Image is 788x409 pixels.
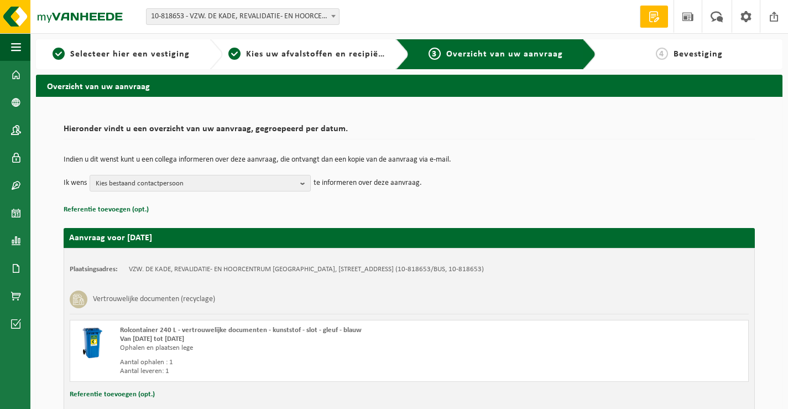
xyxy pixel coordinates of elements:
a: 2Kies uw afvalstoffen en recipiënten [228,48,388,61]
strong: Van [DATE] tot [DATE] [120,335,184,343]
td: VZW. DE KADE, REVALIDATIE- EN HOORCENTRUM [GEOGRAPHIC_DATA], [STREET_ADDRESS] (10-818653/BUS, 10-... [129,265,484,274]
span: Overzicht van uw aanvraag [446,50,563,59]
span: 4 [656,48,668,60]
strong: Aanvraag voor [DATE] [69,234,152,242]
strong: Plaatsingsadres: [70,266,118,273]
span: Bevestiging [674,50,723,59]
div: Aantal ophalen : 1 [120,358,453,367]
a: 1Selecteer hier een vestiging [41,48,201,61]
h2: Hieronder vindt u een overzicht van uw aanvraag, gegroepeerd per datum. [64,125,755,139]
img: WB-0240-HPE-BE-09.png [76,326,109,359]
span: 2 [228,48,241,60]
span: 1 [53,48,65,60]
button: Kies bestaand contactpersoon [90,175,311,191]
button: Referentie toevoegen (opt.) [70,387,155,402]
span: 10-818653 - VZW. DE KADE, REVALIDATIE- EN HOORCENTRUM SPERMALIE - BRUGGE [146,8,340,25]
button: Referentie toevoegen (opt.) [64,203,149,217]
div: Ophalen en plaatsen lege [120,344,453,353]
h2: Overzicht van uw aanvraag [36,75,782,96]
span: 3 [429,48,441,60]
span: Kies uw afvalstoffen en recipiënten [246,50,398,59]
span: 10-818653 - VZW. DE KADE, REVALIDATIE- EN HOORCENTRUM SPERMALIE - BRUGGE [147,9,339,24]
span: Kies bestaand contactpersoon [96,175,296,192]
span: Selecteer hier een vestiging [70,50,190,59]
div: Aantal leveren: 1 [120,367,453,376]
p: Ik wens [64,175,87,191]
p: Indien u dit wenst kunt u een collega informeren over deze aanvraag, die ontvangt dan een kopie v... [64,156,755,164]
h3: Vertrouwelijke documenten (recyclage) [93,291,215,308]
span: Rolcontainer 240 L - vertrouwelijke documenten - kunststof - slot - gleuf - blauw [120,327,362,334]
p: te informeren over deze aanvraag. [314,175,422,191]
